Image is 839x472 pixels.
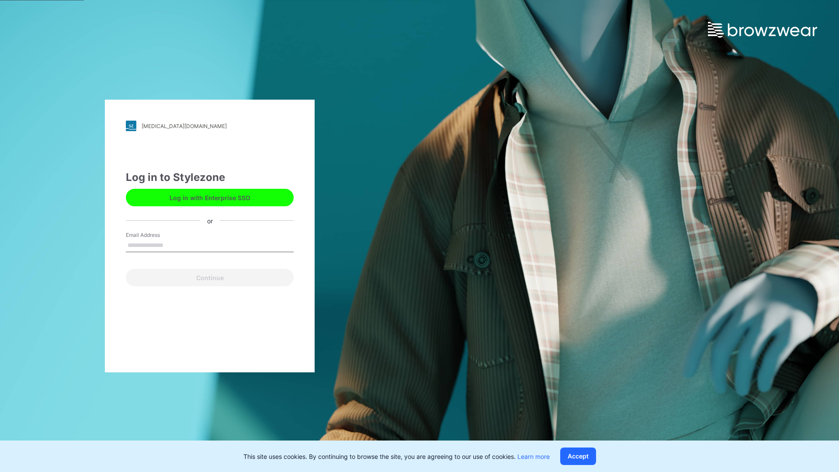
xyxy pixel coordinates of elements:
[560,448,596,465] button: Accept
[126,121,136,131] img: stylezone-logo.562084cfcfab977791bfbf7441f1a819.svg
[126,231,187,239] label: Email Address
[126,121,294,131] a: [MEDICAL_DATA][DOMAIN_NAME]
[200,216,220,225] div: or
[517,453,550,460] a: Learn more
[708,22,817,38] img: browzwear-logo.e42bd6dac1945053ebaf764b6aa21510.svg
[126,170,294,185] div: Log in to Stylezone
[243,452,550,461] p: This site uses cookies. By continuing to browse the site, you are agreeing to our use of cookies.
[142,123,227,129] div: [MEDICAL_DATA][DOMAIN_NAME]
[126,189,294,206] button: Log in with Enterprise SSO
